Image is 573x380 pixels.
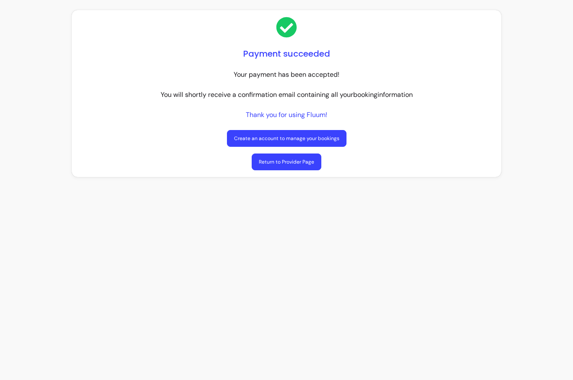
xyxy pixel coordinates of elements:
h1: Payment succeeded [243,48,330,60]
p: You will shortly receive a confirmation email containing all your booking information [161,90,413,100]
p: Your payment has been accepted! [234,70,339,80]
a: Create an account to manage your bookings [227,130,346,147]
p: Thank you for using Fluum! [246,110,327,120]
a: Return to Provider Page [252,154,321,170]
